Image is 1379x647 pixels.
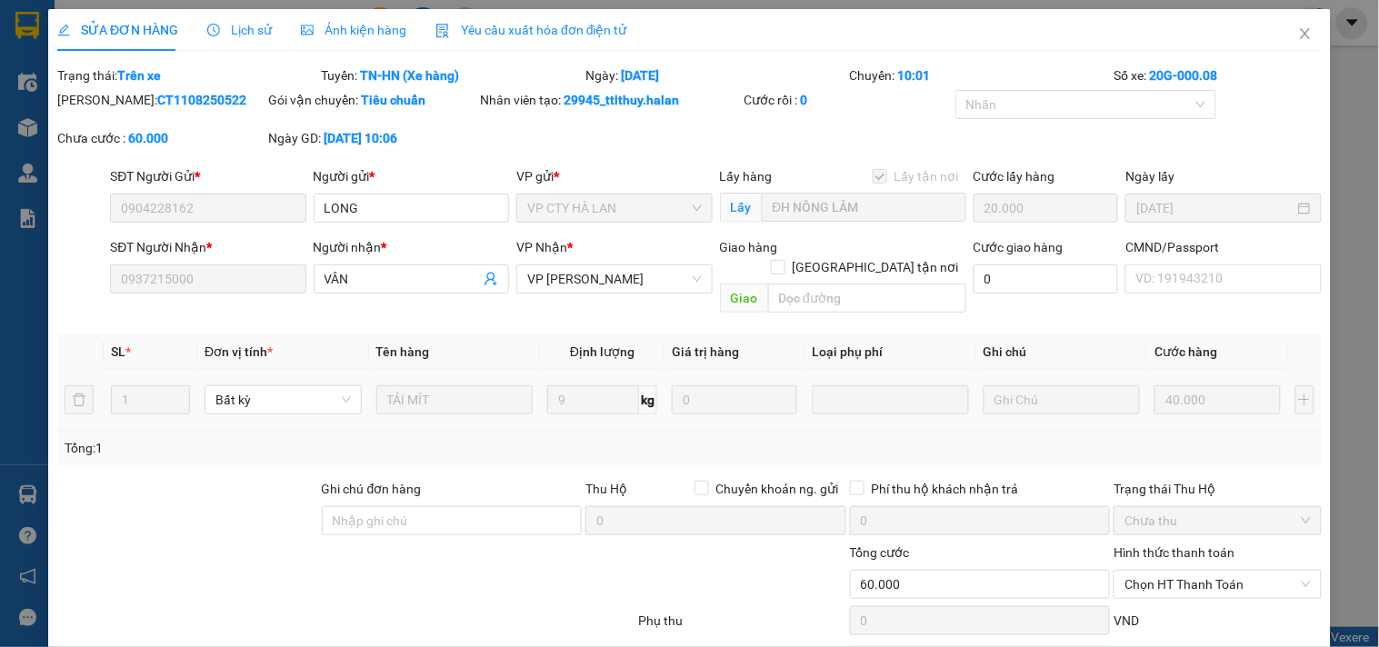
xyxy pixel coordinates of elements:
label: Cước lấy hàng [974,169,1055,184]
div: Số xe: [1112,65,1323,85]
th: Ghi chú [976,334,1148,370]
span: close-circle [1301,579,1312,590]
div: Trạng thái Thu Hộ [1114,479,1321,499]
input: Dọc đường [768,284,966,313]
span: clock-circle [207,24,220,36]
span: [GEOGRAPHIC_DATA] tận nơi [785,257,966,277]
span: SL [111,344,125,359]
div: Người nhận [314,237,509,257]
div: Cước rồi : [744,90,952,110]
b: [DATE] 10:06 [325,131,398,145]
b: 60.000 [128,131,168,145]
span: kg [639,385,657,414]
span: Tổng cước [850,545,910,560]
div: [PERSON_NAME]: [57,90,265,110]
input: Ghi Chú [984,385,1141,414]
div: Tổng: 1 [65,438,534,458]
b: 0 [801,93,808,107]
div: Ngày: [584,65,848,85]
b: TN-HN (Xe hàng) [361,68,460,83]
b: Trên xe [117,68,161,83]
div: Chưa cước : [57,128,265,148]
div: Phụ thu [636,611,847,642]
div: SĐT Người Nhận [110,237,305,257]
b: 20G-000.08 [1149,68,1217,83]
div: Gói vận chuyển: [269,90,476,110]
div: SĐT Người Gửi [110,166,305,186]
input: Ngày lấy [1136,198,1294,218]
img: icon [435,24,450,38]
span: Phí thu hộ khách nhận trả [864,479,1026,499]
input: VD: Bàn, Ghế [376,385,534,414]
label: Cước giao hàng [974,240,1064,254]
span: Chưa thu [1124,507,1310,534]
span: Giao [720,284,768,313]
div: CMND/Passport [1125,237,1321,257]
span: Lấy [720,193,762,222]
div: Ngày GD: [269,128,476,148]
span: Định lượng [570,344,635,359]
span: Giao hàng [720,240,778,254]
span: Yêu cầu xuất hóa đơn điện tử [435,23,627,37]
span: Tên hàng [376,344,430,359]
span: close [1298,26,1313,41]
span: Giá trị hàng [672,344,739,359]
span: picture [301,24,314,36]
span: Chọn HT Thanh Toán [1124,571,1310,598]
input: Ghi chú đơn hàng [322,506,583,535]
div: Người gửi [314,166,509,186]
span: Chuyển khoản ng. gửi [709,479,846,499]
span: Cước hàng [1154,344,1217,359]
b: [DATE] [621,68,659,83]
b: CT1108250522 [157,93,246,107]
span: Ảnh kiện hàng [301,23,406,37]
span: VP Nhận [516,240,567,254]
b: 10:01 [898,68,931,83]
span: Lấy hàng [720,169,773,184]
input: Cước giao hàng [974,264,1119,294]
span: VND [1114,613,1139,628]
span: Bất kỳ [215,386,351,413]
input: Lấy tận nơi [762,193,966,222]
div: Trạng thái: [55,65,320,85]
span: SỬA ĐƠN HÀNG [57,23,178,37]
span: VP CTY HÀ LAN [527,194,701,222]
label: Hình thức thanh toán [1114,545,1234,560]
span: edit [57,24,70,36]
span: Lịch sử [207,23,272,37]
div: Chuyến: [848,65,1113,85]
button: plus [1295,385,1314,414]
th: Loại phụ phí [804,334,976,370]
label: Ghi chú đơn hàng [322,482,422,496]
button: Close [1280,9,1331,60]
input: 0 [1154,385,1280,414]
span: VP Nguyễn Trãi [527,265,701,293]
b: 29945_ttlthuy.halan [564,93,679,107]
div: VP gửi [516,166,712,186]
label: Ngày lấy [1125,169,1174,184]
span: user-add [484,272,498,286]
input: Cước lấy hàng [974,194,1119,223]
span: Lấy tận nơi [887,166,966,186]
span: Thu Hộ [585,482,627,496]
input: 0 [672,385,797,414]
span: Đơn vị tính [205,344,273,359]
div: Tuyến: [320,65,585,85]
b: Tiêu chuẩn [362,93,426,107]
button: delete [65,385,94,414]
div: Nhân viên tạo: [480,90,741,110]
